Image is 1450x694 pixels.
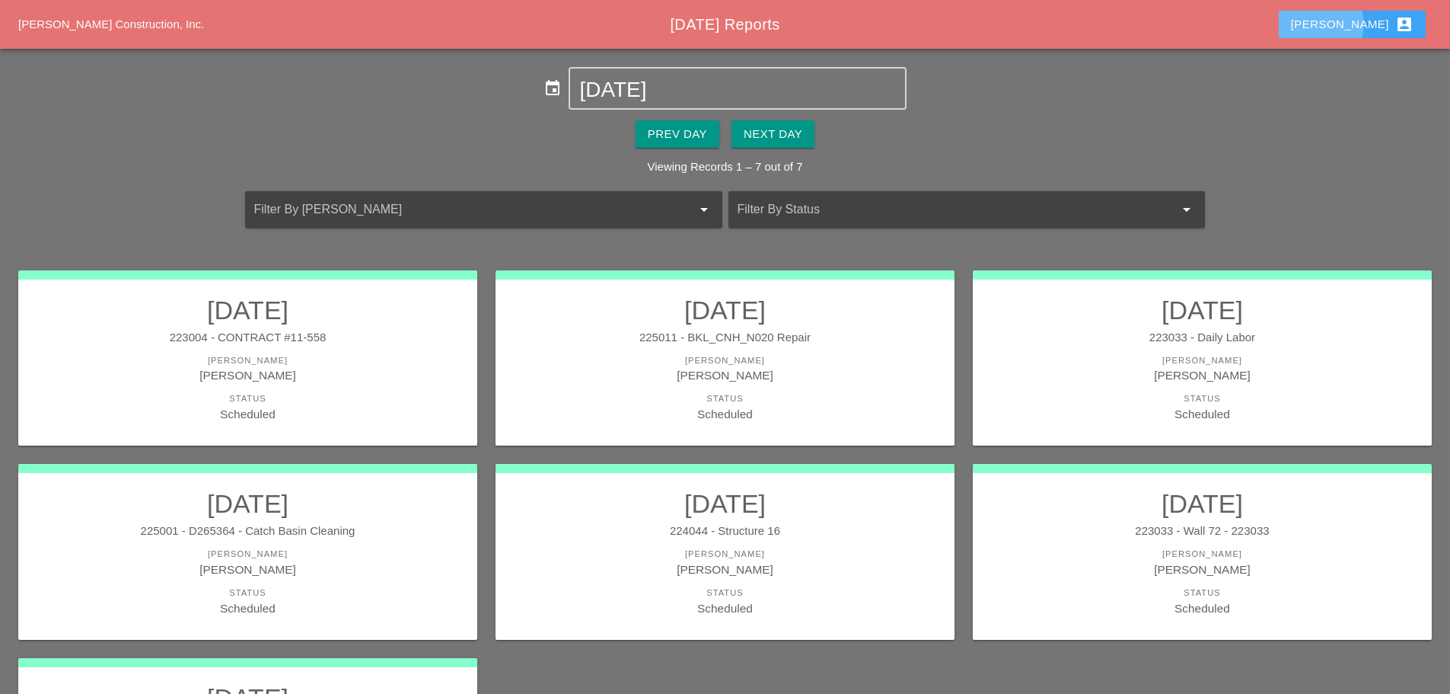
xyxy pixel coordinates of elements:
div: Scheduled [33,600,462,617]
div: Scheduled [988,600,1417,617]
div: 225011 - BKL_CNH_N020 Repair [511,329,939,347]
div: [PERSON_NAME] [988,366,1417,384]
div: Scheduled [988,405,1417,423]
div: [PERSON_NAME] [511,354,939,367]
h2: [DATE] [988,295,1417,325]
div: Status [988,587,1417,600]
div: 223033 - Daily Labor [988,329,1417,347]
div: Next Day [744,126,802,143]
div: 225001 - D265364 - Catch Basin Cleaning [33,523,462,540]
h2: [DATE] [988,488,1417,519]
a: [DATE]223033 - Wall 72 - 223033[PERSON_NAME][PERSON_NAME]StatusScheduled [988,488,1417,616]
a: [DATE]224044 - Structure 16[PERSON_NAME][PERSON_NAME]StatusScheduled [511,488,939,616]
a: [DATE]225001 - D265364 - Catch Basin Cleaning[PERSON_NAME][PERSON_NAME]StatusScheduled [33,488,462,616]
div: [PERSON_NAME] [33,561,462,578]
div: [PERSON_NAME] [988,354,1417,367]
a: [DATE]223004 - CONTRACT #11-558[PERSON_NAME][PERSON_NAME]StatusScheduled [33,295,462,423]
div: 224044 - Structure 16 [511,523,939,540]
button: Prev Day [636,120,719,148]
i: arrow_drop_down [1178,200,1196,219]
h2: [DATE] [511,488,939,519]
div: Status [33,392,462,405]
div: Scheduled [511,405,939,423]
div: Scheduled [33,405,462,423]
input: Select Date [579,78,895,102]
div: [PERSON_NAME] [511,561,939,578]
div: Status [988,392,1417,405]
div: 223004 - CONTRACT #11-558 [33,329,462,347]
div: [PERSON_NAME] [511,548,939,561]
i: arrow_drop_down [695,200,713,219]
span: [DATE] Reports [670,16,779,33]
div: Prev Day [648,126,707,143]
a: [DATE]225011 - BKL_CNH_N020 Repair[PERSON_NAME][PERSON_NAME]StatusScheduled [511,295,939,423]
div: [PERSON_NAME] [511,366,939,384]
div: 223033 - Wall 72 - 223033 [988,523,1417,540]
div: Scheduled [511,600,939,617]
h2: [DATE] [33,295,462,325]
button: [PERSON_NAME] [1279,11,1426,38]
div: Status [511,587,939,600]
div: [PERSON_NAME] [33,366,462,384]
div: [PERSON_NAME] [33,354,462,367]
div: Status [511,392,939,405]
a: [DATE]223033 - Daily Labor[PERSON_NAME][PERSON_NAME]StatusScheduled [988,295,1417,423]
i: event [543,79,562,98]
div: [PERSON_NAME] [1291,15,1413,34]
div: [PERSON_NAME] [33,548,462,561]
i: account_box [1395,15,1413,34]
a: [PERSON_NAME] Construction, Inc. [18,18,204,30]
h2: [DATE] [511,295,939,325]
div: [PERSON_NAME] [988,561,1417,578]
h2: [DATE] [33,488,462,519]
div: [PERSON_NAME] [988,548,1417,561]
button: Next Day [731,120,814,148]
div: Status [33,587,462,600]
